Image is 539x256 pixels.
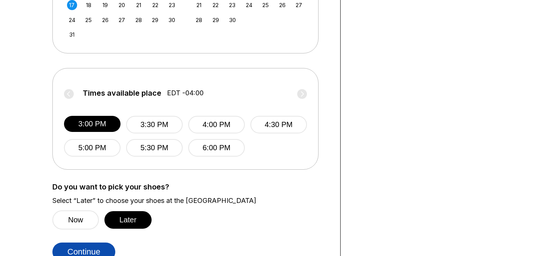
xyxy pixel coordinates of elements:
span: EDT -04:00 [167,89,204,97]
div: Choose Sunday, September 28th, 2025 [194,15,204,25]
button: 3:30 PM [126,116,183,133]
button: Later [104,211,152,229]
div: Choose Friday, August 29th, 2025 [150,15,160,25]
div: Choose Monday, September 29th, 2025 [211,15,221,25]
button: 4:30 PM [250,116,307,133]
div: Choose Wednesday, August 27th, 2025 [117,15,127,25]
button: 3:00 PM [64,116,121,132]
span: Times available place [83,89,161,97]
div: Choose Monday, August 25th, 2025 [83,15,94,25]
button: 5:00 PM [64,139,121,157]
label: Select “Later” to choose your shoes at the [GEOGRAPHIC_DATA] [52,197,329,205]
div: Choose Thursday, August 28th, 2025 [134,15,144,25]
div: Choose Saturday, August 30th, 2025 [167,15,177,25]
label: Do you want to pick your shoes? [52,183,329,191]
button: 4:00 PM [188,116,245,133]
button: Now [52,210,99,229]
div: Choose Sunday, August 31st, 2025 [67,30,77,40]
div: Choose Sunday, August 24th, 2025 [67,15,77,25]
div: Choose Tuesday, August 26th, 2025 [100,15,110,25]
div: Choose Tuesday, September 30th, 2025 [227,15,237,25]
button: 5:30 PM [126,139,183,157]
button: 6:00 PM [188,139,245,157]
